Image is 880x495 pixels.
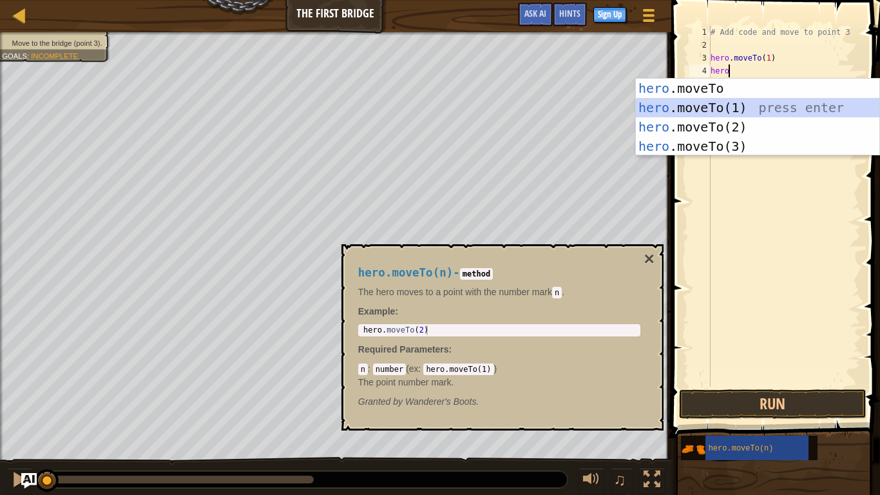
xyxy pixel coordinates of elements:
code: hero.moveTo(1) [423,364,493,375]
span: : [419,364,424,374]
code: n [552,287,562,298]
span: Granted by [358,396,405,407]
code: n [358,364,368,375]
p: The point number mark. [358,376,640,389]
strong: : [358,306,398,316]
span: hero.moveTo(n) [358,266,454,279]
span: Example [358,306,396,316]
p: The hero moves to a point with the number mark . [358,286,640,298]
code: method [460,268,493,280]
span: : [368,364,373,374]
em: Wanderer's Boots. [358,396,479,407]
button: × [644,250,654,268]
code: number [373,364,406,375]
span: Required Parameters [358,344,449,354]
div: ( ) [358,362,640,388]
span: ex [409,364,419,374]
span: : [449,344,452,354]
h4: - [358,267,640,279]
